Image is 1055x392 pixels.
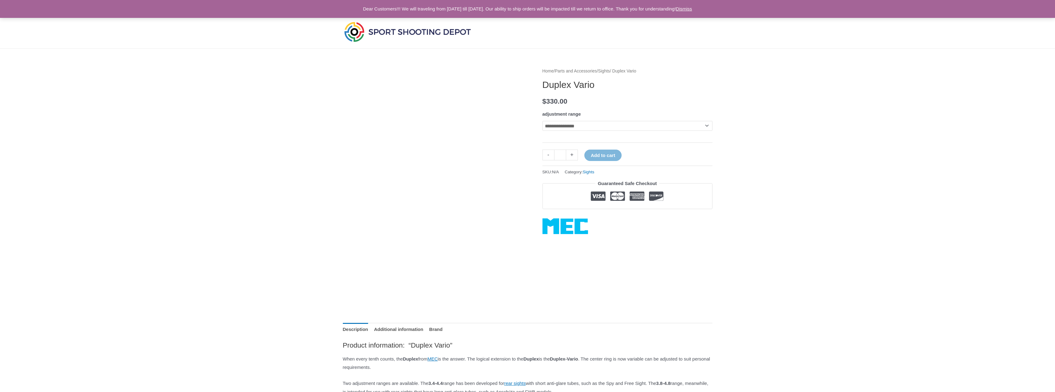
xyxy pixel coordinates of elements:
img: Sport Shooting Depot [343,20,472,43]
strong: Duplex [523,356,539,361]
button: Add to cart [584,150,622,161]
a: Additional information [374,323,423,336]
a: Brand [429,323,442,336]
span: Category: [565,168,594,176]
a: Sights [583,170,594,174]
label: adjustment range [542,111,581,117]
a: Sights [598,69,610,73]
span: $ [542,97,546,105]
a: + [566,150,578,160]
h2: Product information: “Duplex Vario” [343,341,712,350]
h1: Duplex Vario [542,79,712,90]
a: Parts and Accessories [555,69,597,73]
span: SKU: [542,168,559,176]
a: - [542,150,554,160]
strong: Duplex [403,356,418,361]
input: Product quantity [554,150,566,160]
a: Dismiss [676,6,692,11]
strong: Duplex-Vario [550,356,578,361]
bdi: 330.00 [542,97,567,105]
p: When every tenth counts, the from is the answer. The logical extension to the is the . The center... [343,355,712,372]
a: rear sights [504,381,526,386]
span: N/A [552,170,559,174]
a: MEC [542,218,588,234]
a: MEC [428,356,438,361]
nav: Breadcrumb [542,67,712,75]
strong: 3.8-4.8 [656,381,671,386]
a: Description [343,323,368,336]
a: Home [542,69,554,73]
legend: Guaranteed Safe Checkout [595,179,659,188]
strong: 3.4-4.4 [428,381,443,386]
